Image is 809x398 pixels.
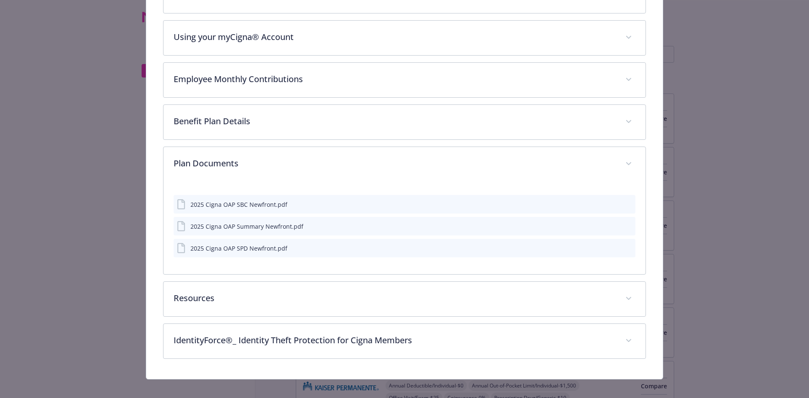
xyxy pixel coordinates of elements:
[190,200,287,209] div: 2025 Cigna OAP SBC Newfront.pdf
[624,243,632,253] button: preview file
[163,324,646,358] div: IdentityForce®_ Identity Theft Protection for Cigna Members
[163,282,646,316] div: Resources
[163,147,646,182] div: Plan Documents
[174,334,616,347] p: IdentityForce®_ Identity Theft Protection for Cigna Members
[611,222,618,231] button: download file
[163,21,646,55] div: Using your myCigna® Account
[174,115,616,128] p: Benefit Plan Details
[624,200,632,209] button: preview file
[624,222,632,231] button: preview file
[163,105,646,139] div: Benefit Plan Details
[609,243,618,253] button: download file
[163,63,646,97] div: Employee Monthly Contributions
[611,200,618,209] button: download file
[190,244,287,253] div: 2025 Cigna OAP SPD Newfront.pdf
[163,182,646,274] div: Plan Documents
[174,157,616,170] p: Plan Documents
[190,222,303,231] div: 2025 Cigna OAP Summary Newfront.pdf
[174,73,616,85] p: Employee Monthly Contributions
[174,31,616,43] p: Using your myCigna® Account
[174,292,616,305] p: Resources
